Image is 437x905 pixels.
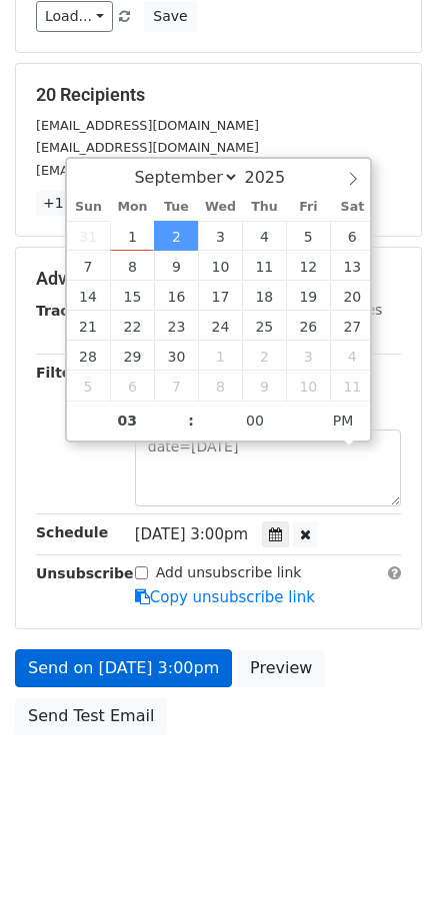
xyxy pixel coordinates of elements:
[286,341,330,371] span: October 3, 2025
[316,401,371,441] span: Click to toggle
[198,201,242,214] span: Wed
[239,168,311,187] input: Year
[337,809,437,905] iframe: Chat Widget
[36,365,87,381] strong: Filters
[286,201,330,214] span: Fri
[36,268,401,290] h5: Advanced
[330,251,374,281] span: September 13, 2025
[67,311,111,341] span: September 21, 2025
[154,221,198,251] span: September 2, 2025
[156,562,302,583] label: Add unsubscribe link
[242,221,286,251] span: September 4, 2025
[67,201,111,214] span: Sun
[154,311,198,341] span: September 23, 2025
[67,221,111,251] span: August 31, 2025
[67,401,189,441] input: Hour
[36,1,113,32] a: Load...
[330,341,374,371] span: October 4, 2025
[36,163,259,178] small: [EMAIL_ADDRESS][DOMAIN_NAME]
[36,140,259,155] small: [EMAIL_ADDRESS][DOMAIN_NAME]
[286,251,330,281] span: September 12, 2025
[330,311,374,341] span: September 27, 2025
[242,311,286,341] span: September 25, 2025
[135,525,248,543] span: [DATE] 3:00pm
[154,371,198,401] span: October 7, 2025
[36,84,401,106] h5: 20 Recipients
[110,371,154,401] span: October 6, 2025
[110,341,154,371] span: September 29, 2025
[135,588,315,606] a: Copy unsubscribe link
[15,697,167,735] a: Send Test Email
[188,401,194,441] span: :
[154,341,198,371] span: September 30, 2025
[242,341,286,371] span: October 2, 2025
[198,221,242,251] span: September 3, 2025
[198,311,242,341] span: September 24, 2025
[36,303,103,319] strong: Tracking
[110,311,154,341] span: September 22, 2025
[242,281,286,311] span: September 18, 2025
[286,281,330,311] span: September 19, 2025
[286,371,330,401] span: October 10, 2025
[242,251,286,281] span: September 11, 2025
[36,118,259,133] small: [EMAIL_ADDRESS][DOMAIN_NAME]
[242,201,286,214] span: Thu
[237,649,325,687] a: Preview
[330,201,374,214] span: Sat
[154,281,198,311] span: September 16, 2025
[15,649,232,687] a: Send on [DATE] 3:00pm
[154,251,198,281] span: September 9, 2025
[67,281,111,311] span: September 14, 2025
[110,221,154,251] span: September 1, 2025
[198,251,242,281] span: September 10, 2025
[110,251,154,281] span: September 8, 2025
[330,281,374,311] span: September 20, 2025
[144,1,196,32] button: Save
[154,201,198,214] span: Tue
[194,401,316,441] input: Minute
[67,341,111,371] span: September 28, 2025
[198,341,242,371] span: October 1, 2025
[198,371,242,401] span: October 8, 2025
[67,251,111,281] span: September 7, 2025
[286,221,330,251] span: September 5, 2025
[337,809,437,905] div: 聊天小组件
[242,371,286,401] span: October 9, 2025
[330,221,374,251] span: September 6, 2025
[36,565,134,581] strong: Unsubscribe
[330,371,374,401] span: October 11, 2025
[36,524,108,540] strong: Schedule
[36,191,120,216] a: +17 more
[110,281,154,311] span: September 15, 2025
[110,201,154,214] span: Mon
[198,281,242,311] span: September 17, 2025
[286,311,330,341] span: September 26, 2025
[67,371,111,401] span: October 5, 2025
